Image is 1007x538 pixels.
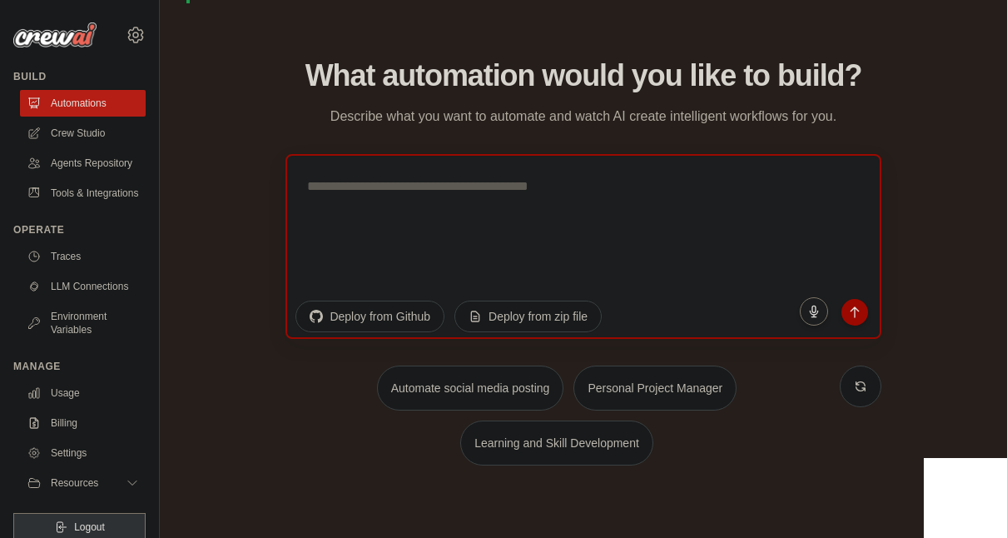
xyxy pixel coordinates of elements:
iframe: Chat Widget [924,458,1007,538]
a: Usage [20,380,146,406]
button: Automate social media posting [377,366,564,411]
button: Learning and Skill Development [460,421,653,466]
div: Build [13,70,146,83]
span: Logout [74,521,105,534]
button: Resources [20,470,146,496]
a: LLM Connections [20,273,146,300]
a: Agents Repository [20,150,146,177]
a: Tools & Integrations [20,180,146,207]
a: Settings [20,440,146,466]
a: Automations [20,90,146,117]
button: Deploy from Github [295,301,444,332]
a: Traces [20,243,146,270]
div: Manage [13,360,146,373]
a: Crew Studio [20,120,146,147]
a: Environment Variables [20,303,146,343]
img: Logo [13,22,97,47]
div: Operate [13,223,146,237]
button: Deploy from zip file [454,301,602,332]
h1: What automation would you like to build? [285,59,881,92]
a: Billing [20,410,146,436]
span: Resources [51,476,98,490]
button: Personal Project Manager [573,366,737,411]
p: Describe what you want to automate and watch AI create intelligent workflows for you. [304,106,863,127]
